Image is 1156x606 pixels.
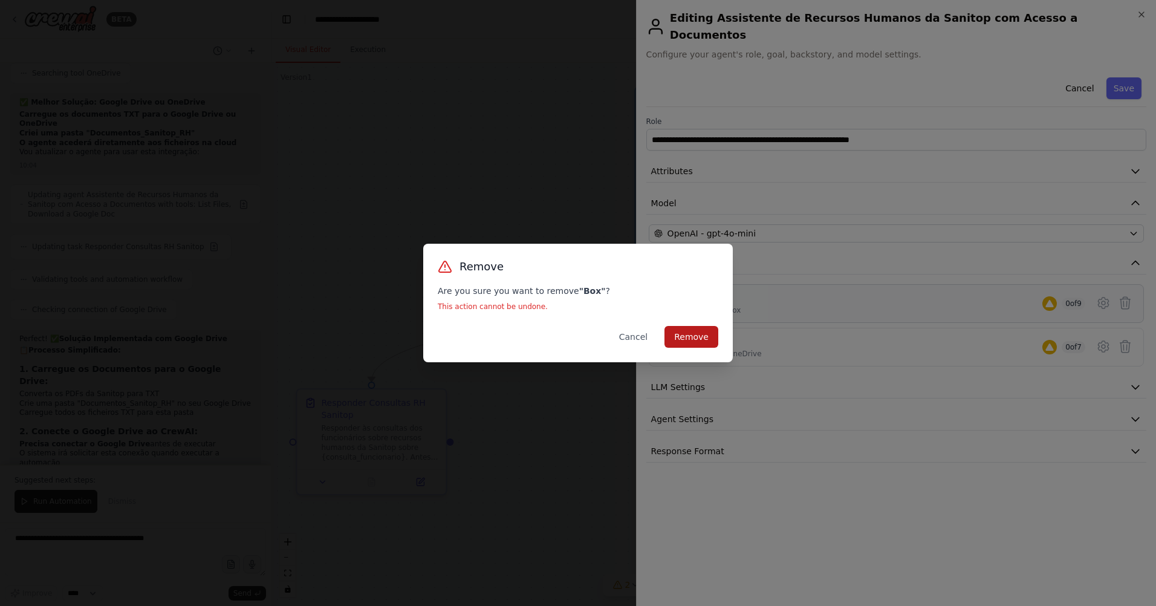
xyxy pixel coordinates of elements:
button: Remove [664,326,718,348]
h3: Remove [459,258,504,275]
p: This action cannot be undone. [438,302,718,311]
strong: " Box " [579,286,606,296]
p: Are you sure you want to remove ? [438,285,718,297]
button: Cancel [609,326,657,348]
